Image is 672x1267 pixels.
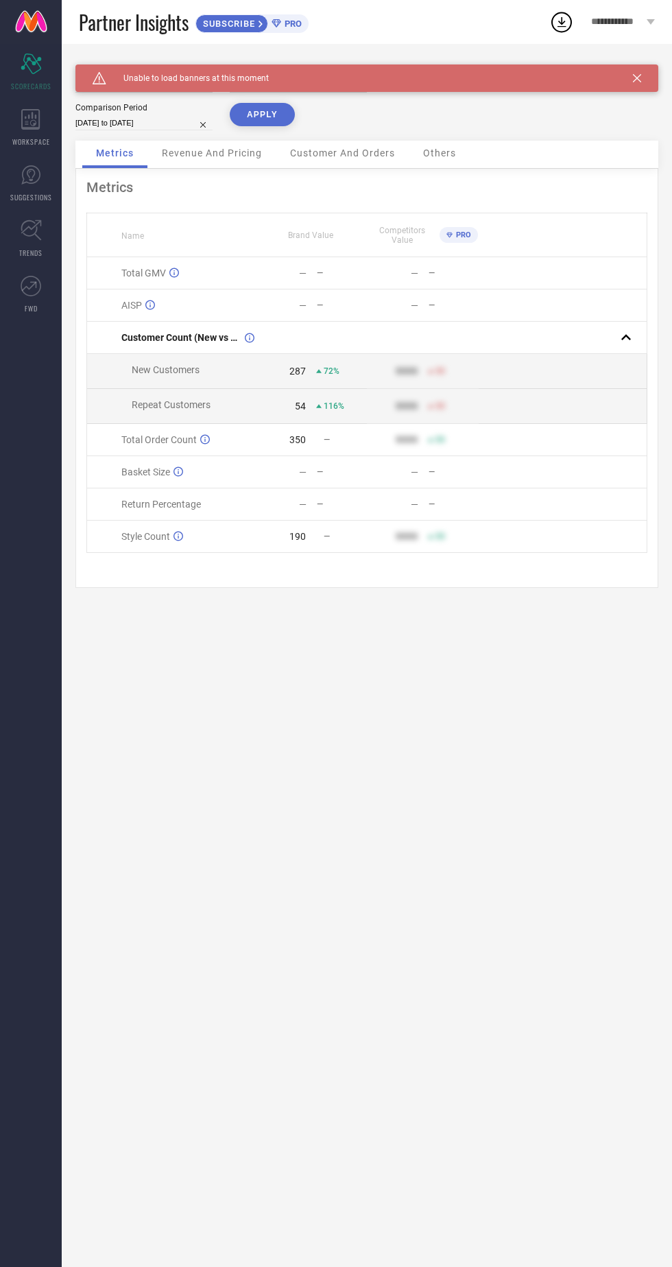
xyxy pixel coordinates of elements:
[396,434,418,445] div: 9999
[317,467,366,477] div: —
[162,147,262,158] span: Revenue And Pricing
[411,268,418,279] div: —
[106,73,269,83] span: Unable to load banners at this moment
[317,300,366,310] div: —
[289,434,306,445] div: 350
[121,231,144,241] span: Name
[368,226,436,245] span: Competitors Value
[299,499,307,510] div: —
[429,467,478,477] div: —
[121,332,241,343] span: Customer Count (New vs Repeat)
[435,532,445,541] span: 50
[281,19,302,29] span: PRO
[411,499,418,510] div: —
[435,435,445,445] span: 50
[121,268,166,279] span: Total GMV
[19,248,43,258] span: TRENDS
[429,300,478,310] div: —
[121,466,170,477] span: Basket Size
[324,401,344,411] span: 116%
[429,268,478,278] div: —
[10,192,52,202] span: SUGGESTIONS
[79,8,189,36] span: Partner Insights
[549,10,574,34] div: Open download list
[396,366,418,377] div: 9999
[230,103,295,126] button: APPLY
[435,401,445,411] span: 50
[75,103,213,113] div: Comparison Period
[288,230,333,240] span: Brand Value
[324,366,339,376] span: 72%
[429,499,478,509] div: —
[299,300,307,311] div: —
[317,268,366,278] div: —
[11,81,51,91] span: SCORECARDS
[86,179,647,196] div: Metrics
[121,434,197,445] span: Total Order Count
[324,435,330,445] span: —
[96,147,134,158] span: Metrics
[132,399,211,410] span: Repeat Customers
[299,466,307,477] div: —
[411,466,418,477] div: —
[295,401,306,412] div: 54
[396,531,418,542] div: 9999
[121,300,142,311] span: AISP
[25,303,38,313] span: FWD
[435,366,445,376] span: 50
[324,532,330,541] span: —
[195,11,309,33] a: SUBSCRIBEPRO
[289,531,306,542] div: 190
[396,401,418,412] div: 9999
[12,137,50,147] span: WORKSPACE
[299,268,307,279] div: —
[75,64,213,74] div: Brand
[290,147,395,158] span: Customer And Orders
[289,366,306,377] div: 287
[75,116,213,130] input: Select comparison period
[132,364,200,375] span: New Customers
[423,147,456,158] span: Others
[453,230,471,239] span: PRO
[121,499,201,510] span: Return Percentage
[196,19,259,29] span: SUBSCRIBE
[411,300,418,311] div: —
[121,531,170,542] span: Style Count
[317,499,366,509] div: —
